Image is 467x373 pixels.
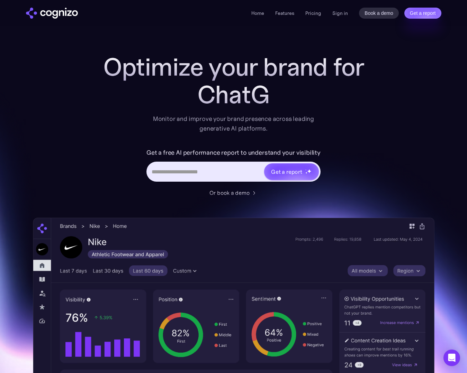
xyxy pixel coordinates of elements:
div: Get a report [271,168,302,176]
a: Home [251,10,264,16]
div: ChatG [95,81,372,108]
form: Hero URL Input Form [146,147,321,185]
label: Get a free AI performance report to understand your visibility [146,147,321,158]
div: Monitor and improve your brand presence across leading generative AI platforms. [149,114,319,133]
a: Get a report [404,8,441,19]
a: Pricing [305,10,321,16]
a: Sign in [332,9,348,17]
a: home [26,8,78,19]
img: star [307,169,312,173]
img: star [305,169,306,170]
img: star [305,172,308,174]
a: Book a demo [359,8,399,19]
a: Get a reportstarstarstar [263,163,320,181]
h1: Optimize your brand for [95,53,372,81]
a: Or book a demo [209,189,258,197]
a: Features [275,10,294,16]
img: cognizo logo [26,8,78,19]
div: Or book a demo [209,189,250,197]
div: Open Intercom Messenger [443,350,460,366]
